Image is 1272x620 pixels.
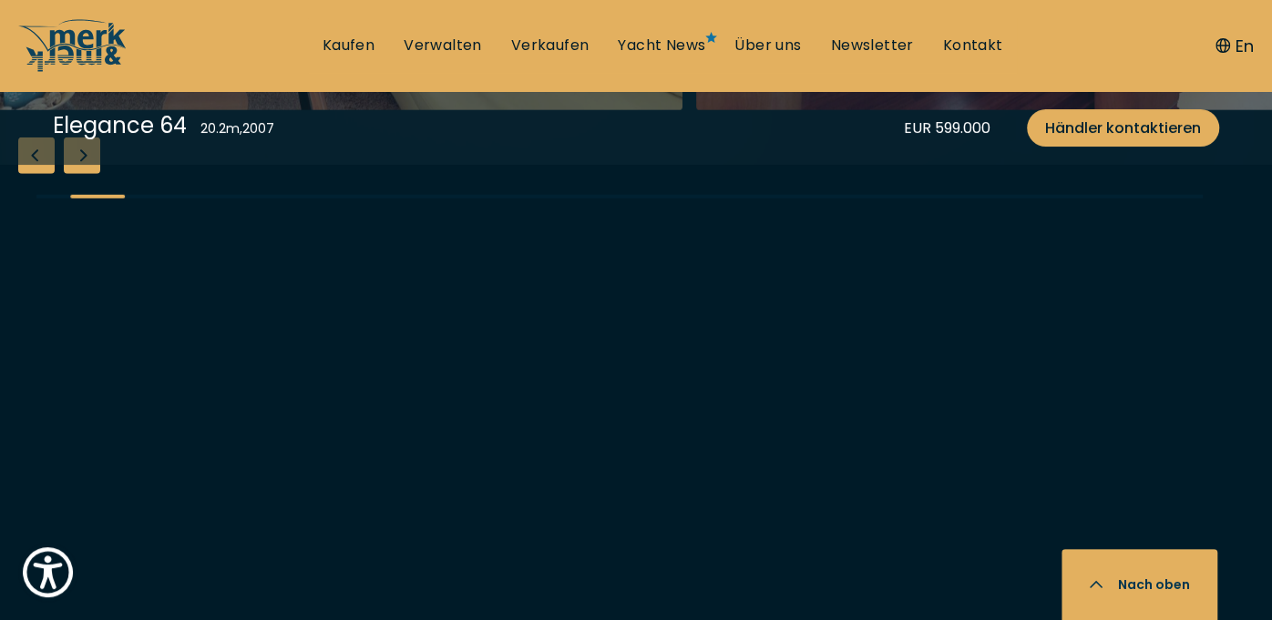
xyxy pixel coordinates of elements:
a: Kontakt [943,36,1003,56]
div: 20.2 m , 2007 [200,119,274,138]
a: Newsletter [831,36,914,56]
button: En [1216,34,1254,58]
a: Händler kontaktieren [1027,109,1219,147]
button: Show Accessibility Preferences [18,543,77,602]
a: Verwalten [404,36,482,56]
span: Händler kontaktieren [1045,117,1201,139]
a: Verkaufen [511,36,590,56]
button: Nach oben [1062,549,1217,620]
a: Yacht News [618,36,705,56]
a: Über uns [734,36,801,56]
a: Kaufen [323,36,374,56]
div: EUR 599.000 [904,117,990,139]
div: Elegance 64 [53,109,187,141]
